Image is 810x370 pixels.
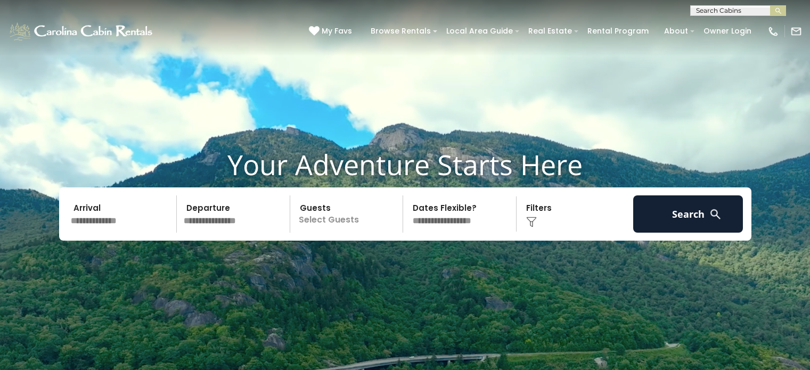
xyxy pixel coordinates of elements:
[767,26,779,37] img: phone-regular-white.png
[322,26,352,37] span: My Favs
[659,23,693,39] a: About
[8,148,802,181] h1: Your Adventure Starts Here
[365,23,436,39] a: Browse Rentals
[293,195,403,233] p: Select Guests
[526,217,537,227] img: filter--v1.png
[698,23,757,39] a: Owner Login
[441,23,518,39] a: Local Area Guide
[309,26,355,37] a: My Favs
[582,23,654,39] a: Rental Program
[633,195,743,233] button: Search
[709,208,722,221] img: search-regular-white.png
[523,23,577,39] a: Real Estate
[8,21,156,42] img: White-1-1-2.png
[790,26,802,37] img: mail-regular-white.png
